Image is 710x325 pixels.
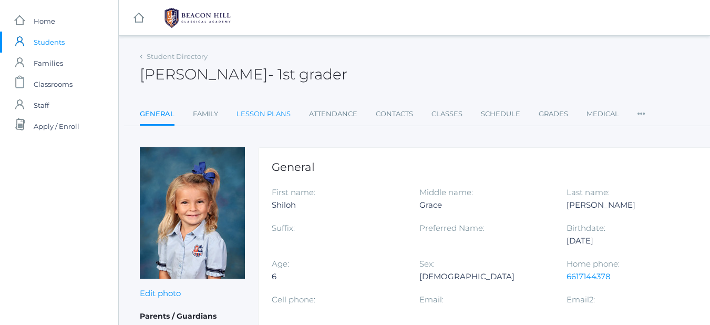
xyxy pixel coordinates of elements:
[419,223,485,233] label: Preferred Name:
[193,104,218,125] a: Family
[272,223,295,233] label: Suffix:
[140,66,347,83] h2: [PERSON_NAME]
[567,223,605,233] label: Birthdate:
[272,294,315,304] label: Cell phone:
[567,199,698,211] div: [PERSON_NAME]
[567,294,595,304] label: Email2:
[140,147,245,279] img: Shiloh Laubacher
[268,65,347,83] span: - 1st grader
[272,187,315,197] label: First name:
[272,259,289,269] label: Age:
[34,95,49,116] span: Staff
[34,74,73,95] span: Classrooms
[419,187,473,197] label: Middle name:
[419,259,435,269] label: Sex:
[586,104,619,125] a: Medical
[567,235,698,247] div: [DATE]
[567,259,620,269] label: Home phone:
[140,104,174,126] a: General
[431,104,462,125] a: Classes
[309,104,357,125] a: Attendance
[34,11,55,32] span: Home
[236,104,291,125] a: Lesson Plans
[419,270,551,283] div: [DEMOGRAPHIC_DATA]
[34,53,63,74] span: Families
[419,199,551,211] div: Grace
[272,199,404,211] div: Shiloh
[34,116,79,137] span: Apply / Enroll
[567,187,610,197] label: Last name:
[481,104,520,125] a: Schedule
[539,104,568,125] a: Grades
[567,271,611,281] a: 6617144378
[272,270,404,283] div: 6
[419,294,444,304] label: Email:
[140,288,181,298] a: Edit photo
[147,52,208,60] a: Student Directory
[376,104,413,125] a: Contacts
[34,32,65,53] span: Students
[158,5,237,31] img: 1_BHCALogos-05.png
